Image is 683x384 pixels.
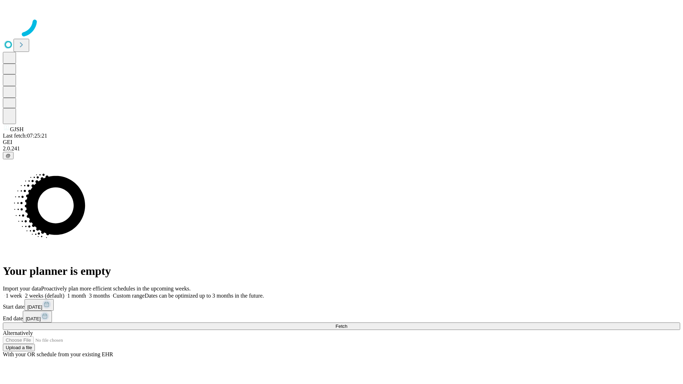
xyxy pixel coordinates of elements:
[3,139,680,145] div: GEI
[3,299,680,311] div: Start date
[3,152,14,159] button: @
[3,322,680,330] button: Fetch
[3,133,47,139] span: Last fetch: 07:25:21
[3,286,41,292] span: Import your data
[3,311,680,322] div: End date
[26,316,41,321] span: [DATE]
[67,293,86,299] span: 1 month
[27,304,42,310] span: [DATE]
[25,299,54,311] button: [DATE]
[113,293,144,299] span: Custom range
[3,145,680,152] div: 2.0.241
[10,126,23,132] span: GJSH
[3,330,33,336] span: Alternatively
[3,351,113,357] span: With your OR schedule from your existing EHR
[145,293,264,299] span: Dates can be optimized up to 3 months in the future.
[41,286,191,292] span: Proactively plan more efficient schedules in the upcoming weeks.
[23,311,52,322] button: [DATE]
[3,344,35,351] button: Upload a file
[25,293,64,299] span: 2 weeks (default)
[89,293,110,299] span: 3 months
[6,293,22,299] span: 1 week
[335,324,347,329] span: Fetch
[6,153,11,158] span: @
[3,265,680,278] h1: Your planner is empty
